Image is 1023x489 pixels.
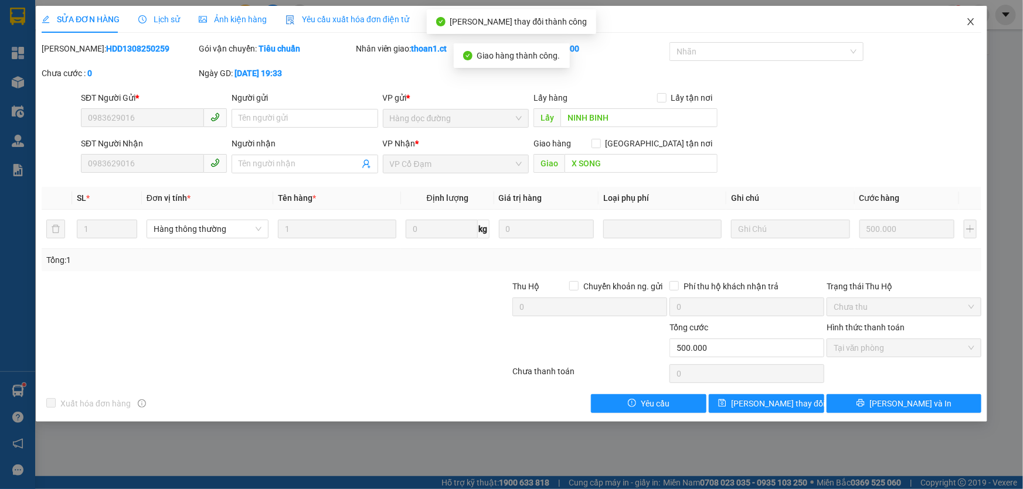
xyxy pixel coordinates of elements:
span: [PERSON_NAME] thay đổi thành công [450,17,587,26]
input: 0 [859,220,955,238]
span: close [966,17,976,26]
span: kg [478,220,490,238]
div: Nhân viên giao: [356,42,511,55]
span: Tên hàng [278,193,316,203]
span: Chuyển khoản ng. gửi [579,280,667,293]
b: thoan1.ct [412,44,447,53]
span: Hàng dọc đường [390,110,522,127]
span: Yêu cầu xuất hóa đơn điện tử [286,15,409,24]
div: Gói vận chuyển: [199,42,354,55]
input: 0 [499,220,594,238]
div: Người nhận [232,137,378,150]
span: VP Nhận [383,139,416,148]
span: edit [42,15,50,23]
div: [PERSON_NAME]: [42,42,196,55]
div: SĐT Người Nhận [81,137,227,150]
div: Người gửi [232,91,378,104]
span: info-circle [138,399,146,408]
span: check-circle [436,17,446,26]
div: Chưa thanh toán [512,365,669,385]
span: [PERSON_NAME] và In [869,397,951,410]
span: Định lượng [427,193,468,203]
b: HDD1308250259 [106,44,169,53]
button: exclamation-circleYêu cầu [591,394,706,413]
div: SĐT Người Gửi [81,91,227,104]
b: 0 [87,69,92,78]
img: icon [286,15,295,25]
div: Cước rồi : [512,42,667,55]
div: Ngày GD: [199,67,354,80]
div: Trạng thái Thu Hộ [827,280,981,293]
span: Đơn vị tính [147,193,191,203]
span: SL [77,193,86,203]
span: Phí thu hộ khách nhận trả [679,280,783,293]
button: save[PERSON_NAME] thay đổi [709,394,824,413]
span: printer [857,399,865,408]
button: delete [46,220,65,238]
span: VP Cổ Đạm [390,155,522,173]
span: Ảnh kiện hàng [199,15,267,24]
span: Lịch sử [138,15,180,24]
span: phone [210,112,220,122]
span: Chưa thu [834,298,974,316]
span: Lấy tận nơi [667,91,718,104]
input: Dọc đường [565,154,718,173]
button: Close [954,6,987,39]
span: phone [210,158,220,167]
span: Lấy [533,108,560,127]
span: Thu Hộ [512,282,539,291]
b: [DATE] 19:33 [234,69,282,78]
span: save [718,399,726,408]
input: VD: Bàn, Ghế [278,220,396,238]
span: Giao hàng thành công. [477,51,560,60]
span: Yêu cầu [641,397,669,410]
span: Hàng thông thường [154,220,261,238]
span: exclamation-circle [628,399,636,408]
span: [GEOGRAPHIC_DATA] tận nơi [601,137,718,150]
button: plus [964,220,977,238]
input: Dọc đường [560,108,718,127]
span: SỬA ĐƠN HÀNG [42,15,120,24]
div: Tổng: 1 [46,254,395,266]
span: picture [199,15,207,23]
span: Lấy hàng [533,93,567,102]
div: Chưa cước : [42,67,196,80]
b: Tiêu chuẩn [259,44,300,53]
span: Giá trị hàng [499,193,542,203]
th: Ghi chú [726,187,854,210]
span: Tổng cước [669,323,708,332]
span: Giao [533,154,565,173]
span: [PERSON_NAME] thay đổi [731,397,825,410]
span: check-circle [463,51,473,60]
span: user-add [362,159,371,169]
span: Tại văn phòng [834,339,974,357]
span: Giao hàng [533,139,571,148]
th: Loại phụ phí [599,187,726,210]
input: Ghi Chú [731,220,849,238]
span: clock-circle [138,15,147,23]
div: VP gửi [383,91,529,104]
label: Hình thức thanh toán [827,323,905,332]
span: Xuất hóa đơn hàng [56,397,135,410]
span: Cước hàng [859,193,900,203]
button: printer[PERSON_NAME] và In [827,394,981,413]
